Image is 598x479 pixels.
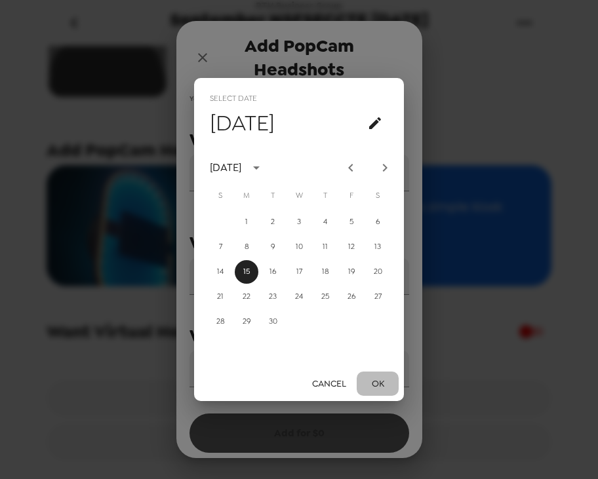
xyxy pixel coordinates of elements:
button: 22 [235,285,258,309]
button: 10 [287,235,311,259]
button: 18 [313,260,337,284]
span: Friday [340,183,363,209]
button: calendar view is open, go to text input view [362,110,388,136]
button: 3 [287,210,311,234]
span: Sunday [209,183,232,209]
button: 30 [261,310,285,334]
button: 28 [209,310,232,334]
button: 27 [366,285,389,309]
button: 23 [261,285,285,309]
span: Monday [235,183,258,209]
button: 6 [366,210,389,234]
span: Select date [210,88,257,109]
button: 7 [209,235,232,259]
button: 13 [366,235,389,259]
h4: [DATE] [210,109,275,137]
button: 25 [313,285,337,309]
button: 17 [287,260,311,284]
button: 14 [209,260,232,284]
div: [DATE] [210,160,241,176]
span: Thursday [313,183,337,209]
span: Tuesday [261,183,285,209]
button: OK [357,372,399,396]
button: Next month [374,157,396,179]
button: 2 [261,210,285,234]
button: 8 [235,235,258,259]
button: Previous month [340,157,362,179]
button: 15 [235,260,258,284]
span: Saturday [366,183,389,209]
button: calendar view is open, switch to year view [245,157,268,179]
span: Wednesday [287,183,311,209]
button: 29 [235,310,258,334]
button: 12 [340,235,363,259]
button: 21 [209,285,232,309]
button: 11 [313,235,337,259]
button: 19 [340,260,363,284]
button: 5 [340,210,363,234]
button: 1 [235,210,258,234]
button: Cancel [307,372,351,396]
button: 26 [340,285,363,309]
button: 20 [366,260,389,284]
button: 24 [287,285,311,309]
button: 4 [313,210,337,234]
button: 16 [261,260,285,284]
button: 9 [261,235,285,259]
